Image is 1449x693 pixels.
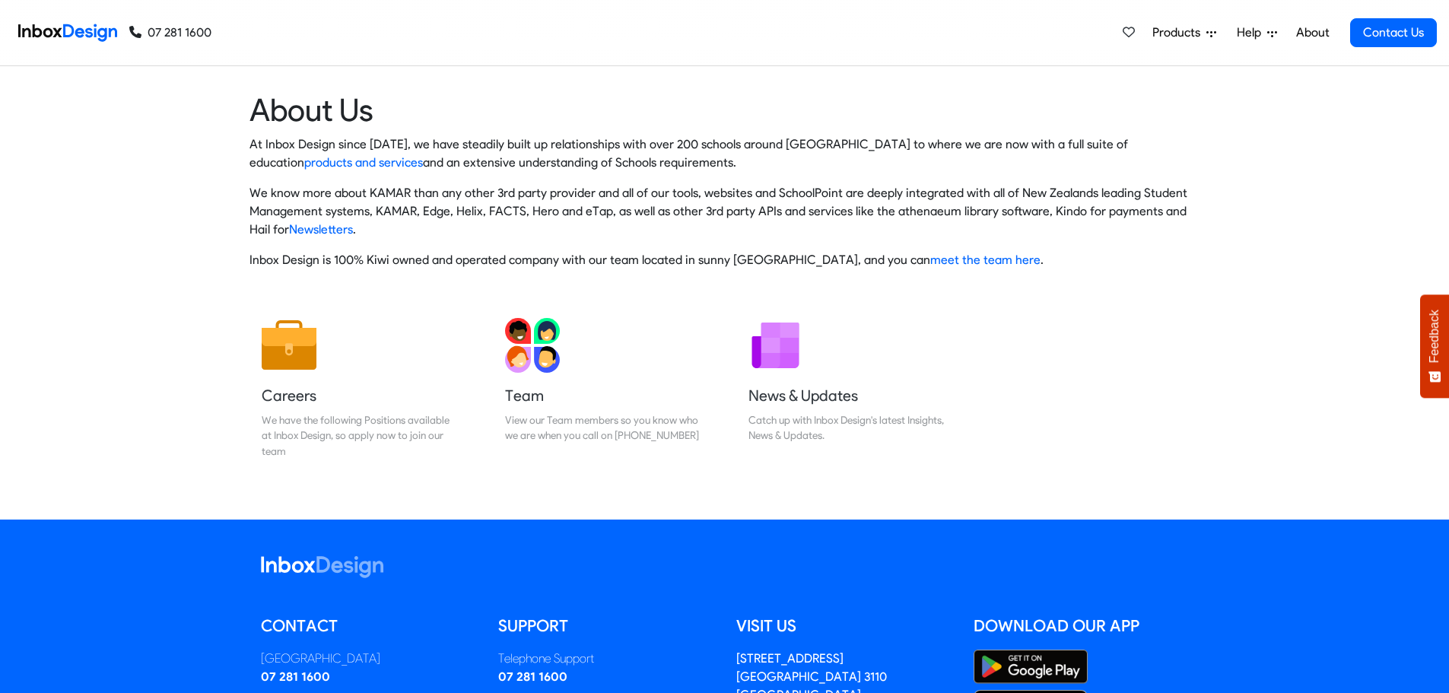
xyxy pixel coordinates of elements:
[262,412,458,459] div: We have the following Positions available at Inbox Design, so apply now to join our team
[1428,310,1441,363] span: Feedback
[1237,24,1267,42] span: Help
[498,615,713,637] h5: Support
[129,24,211,42] a: 07 281 1600
[748,318,803,373] img: 2022_01_12_icon_newsletter.svg
[748,385,945,406] h5: News & Updates
[1231,17,1283,48] a: Help
[736,306,957,471] a: News & Updates Catch up with Inbox Design's latest Insights, News & Updates.
[498,650,713,668] div: Telephone Support
[1292,17,1333,48] a: About
[261,669,330,684] a: 07 281 1600
[249,135,1200,172] p: At Inbox Design since [DATE], we have steadily built up relationships with over 200 schools aroun...
[974,650,1088,684] img: Google Play Store
[249,184,1200,239] p: We know more about KAMAR than any other 3rd party provider and all of our tools, websites and Sch...
[1420,294,1449,398] button: Feedback - Show survey
[261,650,476,668] div: [GEOGRAPHIC_DATA]
[262,385,458,406] h5: Careers
[505,412,701,443] div: View our Team members so you know who we are when you call on [PHONE_NUMBER]
[974,615,1189,637] h5: Download our App
[505,385,701,406] h5: Team
[289,222,353,237] a: Newsletters
[261,615,476,637] h5: Contact
[249,91,1200,129] heading: About Us
[249,306,470,471] a: Careers We have the following Positions available at Inbox Design, so apply now to join our team
[262,318,316,373] img: 2022_01_13_icon_job.svg
[304,155,423,170] a: products and services
[1152,24,1206,42] span: Products
[261,556,383,578] img: logo_inboxdesign_white.svg
[505,318,560,373] img: 2022_01_13_icon_team.svg
[249,251,1200,269] p: Inbox Design is 100% Kiwi owned and operated company with our team located in sunny [GEOGRAPHIC_D...
[493,306,713,471] a: Team View our Team members so you know who we are when you call on [PHONE_NUMBER]
[748,412,945,443] div: Catch up with Inbox Design's latest Insights, News & Updates.
[930,253,1041,267] a: meet the team here
[736,615,952,637] h5: Visit us
[498,669,567,684] a: 07 281 1600
[1350,18,1437,47] a: Contact Us
[1146,17,1222,48] a: Products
